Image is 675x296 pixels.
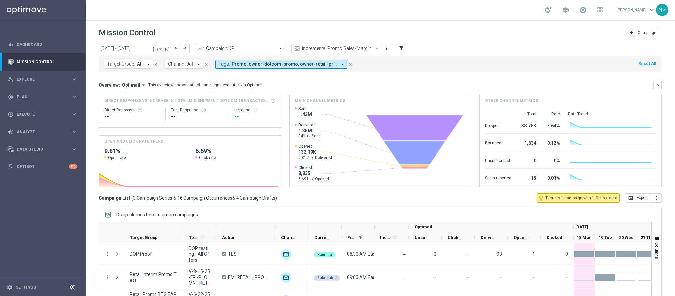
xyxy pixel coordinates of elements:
span: 1 [532,252,535,257]
span: 09:00 AM Eastern Time (New York) (UTC -04:00) [347,275,453,280]
div: 1,634 [519,137,536,148]
div: Unsubscribed [485,155,511,165]
div: Dashboard [8,36,77,53]
div: Dropped [485,120,511,130]
span: Tags: [218,61,230,67]
i: more_vert [105,274,111,280]
div: Press SPACE to select this row. [99,266,308,289]
span: A [222,275,226,279]
span: Promo owner-dotcom-promo owner-retail-promo promo [232,61,337,67]
div: Total [519,111,536,117]
h1: Mission Control [99,28,155,38]
span: Opened [514,235,529,240]
button: gps_fixed Plan keyboard_arrow_right [7,94,78,100]
span: 18 Mon [577,235,592,240]
span: 19 Tue [599,235,612,240]
i: play_circle_outline [8,111,14,117]
div: Mission Control [7,59,78,65]
div: 2.64% [544,120,560,130]
div: 0% [544,155,560,165]
i: person_search [8,76,14,82]
i: arrow_drop_down [196,61,202,67]
span: school [562,6,569,14]
span: Calculate column [199,234,205,241]
span: Optimail [415,224,432,229]
span: Analyze [17,130,71,134]
span: Optimail [122,82,140,88]
multiple-options-button: Export to CSV [625,195,662,200]
span: Opened [298,144,332,149]
span: Channel: [168,61,186,67]
div: 0.01% [544,172,560,183]
div: Rate [544,111,560,117]
span: Delivered [481,235,496,240]
a: Settings [16,285,36,289]
i: refresh [392,235,398,240]
div: track_changes Analyze keyboard_arrow_right [7,129,78,134]
i: arrow_drop_down [145,61,151,67]
span: 4 Campaign Drafts [236,195,275,201]
button: person_search Explore keyboard_arrow_right [7,77,78,82]
h4: OPEN AND CLICK RATE TREND [104,138,163,144]
button: Data Studio keyboard_arrow_right [7,147,78,152]
span: EM_RETAIL_PROMO [228,274,269,280]
i: refresh [200,235,205,240]
button: close [203,61,209,68]
span: 1.35M [298,128,320,133]
h2: 6.69% [195,147,275,155]
div: Analyze [8,129,71,135]
button: Tags: Promo, owner-dotcom-promo, owner-retail-promo, promo arrow_drop_down [215,60,347,69]
button: open_in_browser Export [625,193,651,203]
span: Columns [654,242,660,259]
button: play_circle_outline Execute keyboard_arrow_right [7,112,78,117]
a: [PERSON_NAME]keyboard_arrow_down [616,5,656,15]
i: track_changes [8,129,14,135]
span: ) [275,195,277,201]
h4: Other channel metrics [485,98,538,104]
i: settings [7,284,13,290]
span: TEST [228,251,239,257]
span: 93 [497,252,502,257]
span: 3 Campaign Series & 16 Campaign Occurrences [133,195,232,201]
div: -- [171,113,224,121]
span: Direct Response VS Increase In Total Mid Shipment Dotcom Transaction Amount [104,98,268,104]
div: Data Studio [8,146,71,152]
i: more_vert [654,195,659,201]
button: filter_alt [397,44,406,53]
span: Delivered [298,122,320,128]
span: Retail Interim Promo Test [130,271,178,283]
input: Select date range [99,44,171,53]
span: 0 [565,252,568,257]
span: Campaign [638,30,656,35]
span: & [232,195,235,201]
a: Optibot [17,158,69,175]
span: 8,835 [298,170,329,176]
div: Bounced [485,137,511,148]
span: 9.81% of Delivered [298,155,332,160]
span: Explore [17,77,71,81]
i: close [348,62,352,67]
i: keyboard_arrow_right [71,111,77,117]
ng-select: Campaign KPI [195,44,286,53]
h3: Campaign List [99,195,277,201]
span: — [564,275,568,280]
span: 20 Wed [619,235,633,240]
i: keyboard_arrow_right [71,129,77,135]
i: [DATE] [153,45,170,51]
i: arrow_drop_down [340,61,346,67]
i: more_vert [105,251,111,257]
i: open_in_browser [628,195,633,201]
span: 08:30 AM Eastern Time (New York) (UTC -04:00) [347,252,453,257]
span: Clicked [547,235,562,240]
span: Data Studio [17,147,71,151]
button: close [347,61,353,68]
i: arrow_drop_down [140,82,146,88]
span: Clicked & Responded [448,235,464,240]
span: — [498,275,502,280]
span: 6.69% of Opened [298,176,329,182]
span: Unsubscribed [415,235,431,240]
span: Plan [17,95,71,99]
div: Plan [8,94,71,100]
i: keyboard_arrow_right [71,76,77,82]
